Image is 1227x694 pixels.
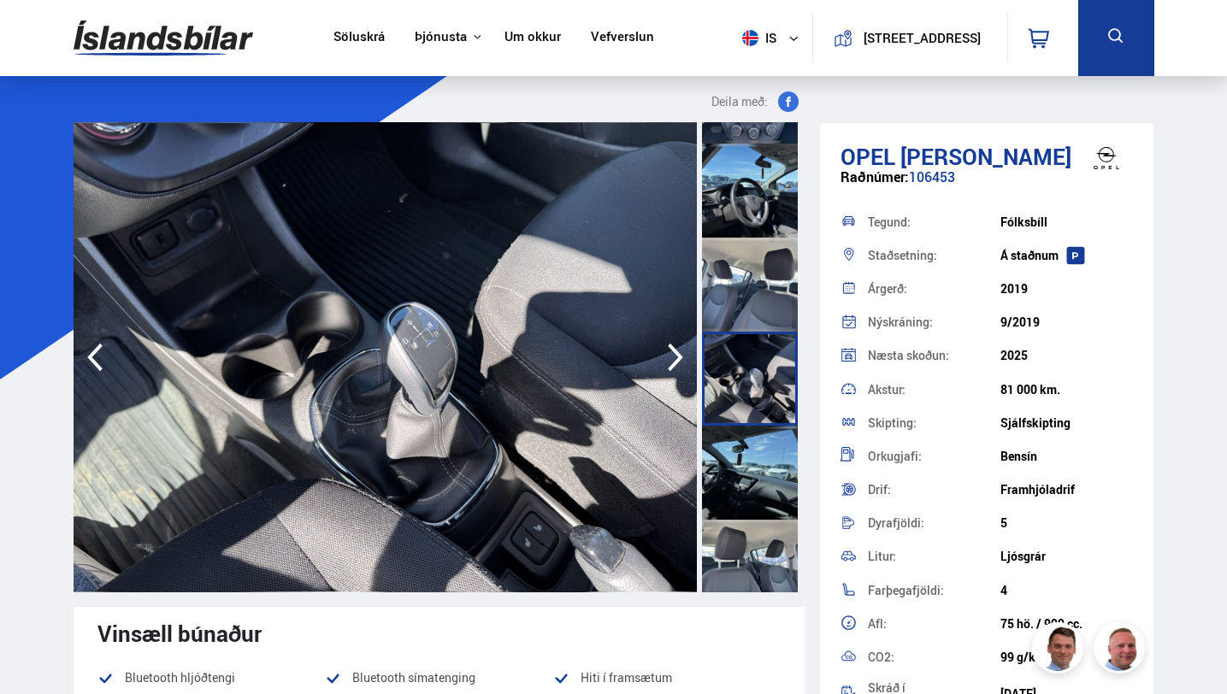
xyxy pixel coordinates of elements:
[1000,383,1133,397] div: 81 000 km.
[1000,584,1133,597] div: 4
[868,585,1000,597] div: Farþegafjöldi:
[735,30,778,46] span: is
[1035,625,1086,676] img: FbJEzSuNWCJXmdc-.webp
[415,29,467,45] button: Þjónusta
[868,618,1000,630] div: Afl:
[711,91,768,112] span: Deila með:
[74,122,698,592] img: 3376961.jpeg
[1000,650,1133,664] div: 99 g/km
[1072,132,1141,185] img: brand logo
[333,29,385,47] a: Söluskrá
[868,250,1000,262] div: Staðsetning:
[74,10,253,66] img: G0Ugv5HjCgRt.svg
[1000,215,1133,229] div: Fólksbíll
[742,30,758,46] img: svg+xml;base64,PHN2ZyB4bWxucz0iaHR0cDovL3d3dy53My5vcmcvMjAwMC9zdmciIHdpZHRoPSI1MTIiIGhlaWdodD0iNT...
[97,668,326,688] li: Bluetooth hljóðtengi
[1000,249,1133,262] div: Á staðnum
[553,668,782,688] li: Hiti í framsætum
[705,91,805,112] button: Deila með:
[868,651,1000,663] div: CO2:
[1000,416,1133,430] div: Sjálfskipting
[14,7,65,58] button: Open LiveChat chat widget
[868,417,1000,429] div: Skipting:
[1000,315,1133,329] div: 9/2019
[97,620,782,646] div: Vinsæll búnaður
[841,141,895,172] span: Opel
[868,350,1000,362] div: Næsta skoðun:
[1000,550,1133,563] div: Ljósgrár
[1000,516,1133,530] div: 5
[1096,625,1147,676] img: siFngHWaQ9KaOqBr.png
[841,168,909,186] span: Raðnúmer:
[325,668,553,688] li: Bluetooth símatenging
[504,29,561,47] a: Um okkur
[868,550,1000,562] div: Litur:
[868,384,1000,396] div: Akstur:
[868,484,1000,496] div: Drif:
[900,141,1071,172] span: [PERSON_NAME]
[841,169,1133,203] div: 106453
[868,216,1000,228] div: Tegund:
[868,283,1000,295] div: Árgerð:
[735,13,812,63] button: is
[1000,617,1133,631] div: 75 hö. / 999 cc.
[1000,282,1133,296] div: 2019
[868,316,1000,328] div: Nýskráning:
[868,450,1000,462] div: Orkugjafi:
[859,31,985,45] button: [STREET_ADDRESS]
[591,29,654,47] a: Vefverslun
[823,14,997,62] a: [STREET_ADDRESS]
[1000,483,1133,497] div: Framhjóladrif
[868,517,1000,529] div: Dyrafjöldi:
[1000,450,1133,463] div: Bensín
[1000,349,1133,362] div: 2025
